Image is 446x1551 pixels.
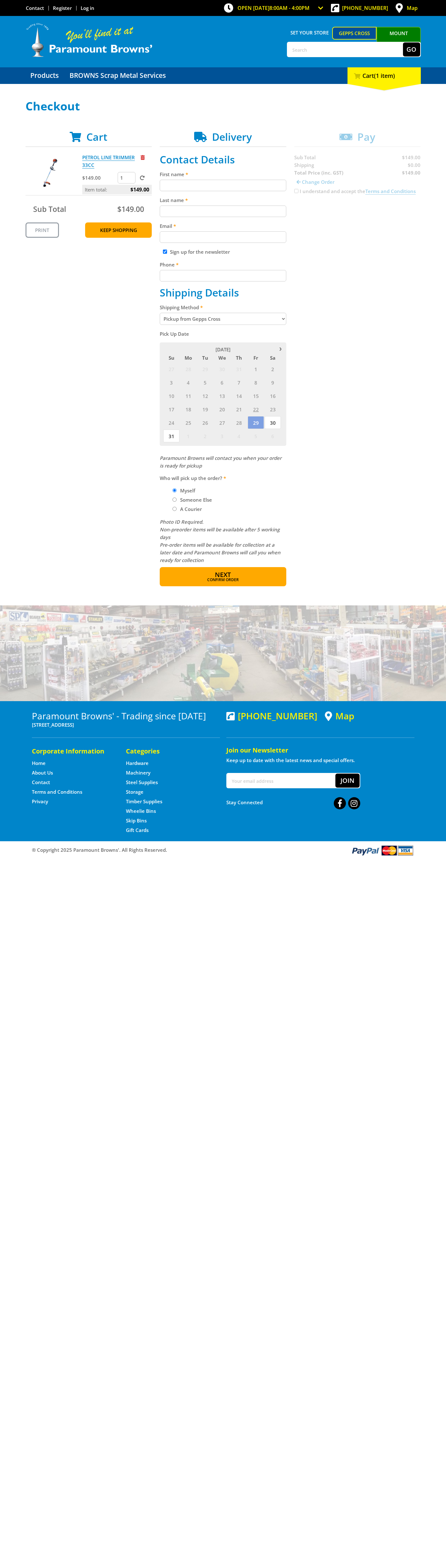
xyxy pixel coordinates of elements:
[248,389,264,402] span: 15
[377,27,421,51] a: Mount [PERSON_NAME]
[126,789,143,795] a: Go to the Storage page
[82,154,135,169] a: PETROL LINE TRIMMER 33CC
[126,817,147,824] a: Go to the Skip Bins page
[32,154,70,192] img: PETROL LINE TRIMMER 33CC
[130,185,149,194] span: $149.00
[141,154,145,161] a: Remove from cart
[180,354,196,362] span: Mo
[374,72,395,79] span: (1 item)
[126,798,162,805] a: Go to the Timber Supplies page
[325,711,354,721] a: View a map of Gepps Cross location
[238,4,310,11] span: OPEN [DATE]
[32,798,48,805] a: Go to the Privacy page
[197,363,213,375] span: 29
[231,376,247,389] span: 7
[160,154,286,166] h2: Contact Details
[231,430,247,442] span: 4
[32,721,220,729] p: [STREET_ADDRESS]
[214,403,230,416] span: 20
[160,287,286,299] h2: Shipping Details
[214,354,230,362] span: We
[32,760,46,767] a: Go to the Home page
[248,403,264,416] span: 22
[265,403,281,416] span: 23
[288,42,403,56] input: Search
[269,4,310,11] span: 8:00am - 4:00pm
[160,170,286,178] label: First name
[32,711,220,721] h3: Paramount Browns' - Trading since [DATE]
[214,389,230,402] span: 13
[226,711,317,721] div: [PHONE_NUMBER]
[248,416,264,429] span: 29
[248,363,264,375] span: 1
[248,376,264,389] span: 8
[180,389,196,402] span: 11
[160,455,281,469] em: Paramount Browns will contact you when your order is ready for pickup
[197,376,213,389] span: 5
[126,769,150,776] a: Go to the Machinery page
[180,403,196,416] span: 18
[226,795,360,810] div: Stay Connected
[226,746,414,755] h5: Join our Newsletter
[85,222,152,238] a: Keep Shopping
[26,5,44,11] a: Go to the Contact page
[197,403,213,416] span: 19
[215,570,231,579] span: Next
[180,430,196,442] span: 1
[160,330,286,338] label: Pick Up Date
[170,249,230,255] label: Sign up for the newsletter
[82,185,152,194] p: Item total:
[231,363,247,375] span: 31
[163,416,179,429] span: 24
[160,196,286,204] label: Last name
[160,567,286,586] button: Next Confirm order
[265,354,281,362] span: Sa
[214,430,230,442] span: 3
[347,67,421,84] div: Cart
[172,488,177,492] input: Please select who will pick up the order.
[231,416,247,429] span: 28
[178,494,214,505] label: Someone Else
[32,789,82,795] a: Go to the Terms and Conditions page
[32,747,113,756] h5: Corporate Information
[265,363,281,375] span: 2
[214,416,230,429] span: 27
[160,474,286,482] label: Who will pick up the order?
[160,270,286,281] input: Please enter your telephone number.
[32,779,50,786] a: Go to the Contact page
[227,774,335,788] input: Your email address
[160,261,286,268] label: Phone
[160,303,286,311] label: Shipping Method
[126,827,149,834] a: Go to the Gift Cards page
[163,403,179,416] span: 17
[26,222,59,238] a: Print
[197,430,213,442] span: 2
[65,67,171,84] a: Go to the BROWNS Scrap Metal Services page
[214,376,230,389] span: 6
[178,504,204,514] label: A Courier
[163,389,179,402] span: 10
[332,27,377,40] a: Gepps Cross
[265,430,281,442] span: 6
[53,5,72,11] a: Go to the registration page
[265,376,281,389] span: 9
[163,363,179,375] span: 27
[197,354,213,362] span: Tu
[231,389,247,402] span: 14
[172,507,177,511] input: Please select who will pick up the order.
[26,844,421,856] div: ® Copyright 2025 Paramount Browns'. All Rights Reserved.
[180,376,196,389] span: 4
[216,346,230,353] span: [DATE]
[117,204,144,214] span: $149.00
[163,354,179,362] span: Su
[265,389,281,402] span: 16
[197,389,213,402] span: 12
[81,5,94,11] a: Log in
[265,416,281,429] span: 30
[126,808,156,814] a: Go to the Wheelie Bins page
[173,578,273,582] span: Confirm order
[126,747,207,756] h5: Categories
[82,174,116,182] p: $149.00
[248,354,264,362] span: Fr
[26,22,153,58] img: Paramount Browns'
